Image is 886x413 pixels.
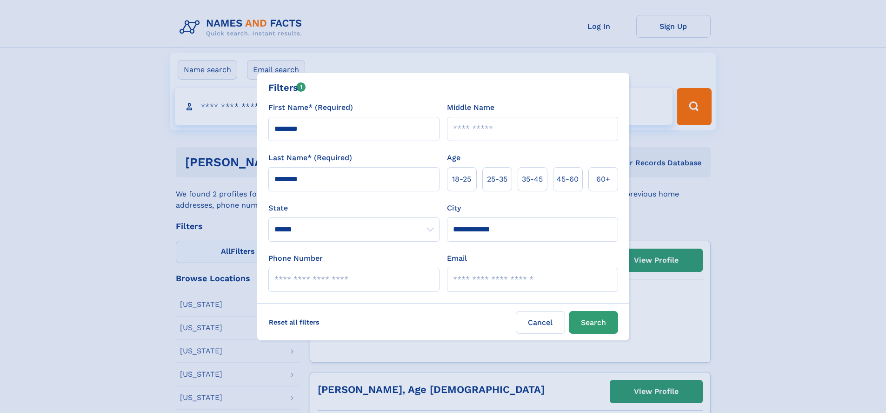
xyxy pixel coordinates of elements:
label: State [268,203,440,214]
button: Search [569,311,618,334]
label: Middle Name [447,102,494,113]
span: 25‑35 [487,174,507,185]
label: City [447,203,461,214]
label: Age [447,152,460,163]
span: 18‑25 [452,174,471,185]
span: 35‑45 [522,174,543,185]
div: Filters [268,81,306,95]
span: 45‑60 [557,174,579,185]
label: Email [447,253,467,264]
label: Cancel [516,311,565,334]
label: Phone Number [268,253,323,264]
span: 60+ [596,174,610,185]
label: Last Name* (Required) [268,152,352,163]
label: First Name* (Required) [268,102,353,113]
label: Reset all filters [263,311,326,333]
